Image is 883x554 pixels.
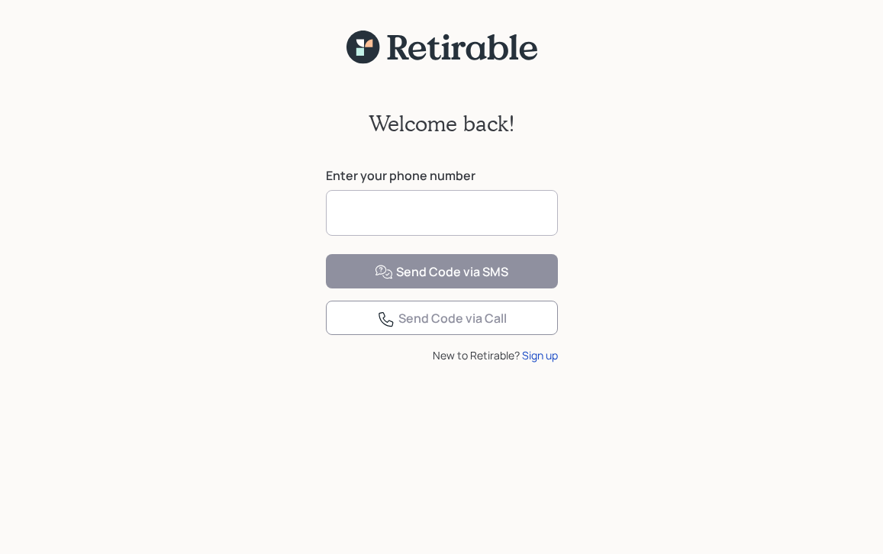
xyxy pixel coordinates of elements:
div: New to Retirable? [326,347,558,363]
label: Enter your phone number [326,167,558,184]
button: Send Code via Call [326,301,558,335]
h2: Welcome back! [369,111,515,137]
div: Send Code via SMS [375,263,508,282]
button: Send Code via SMS [326,254,558,288]
div: Send Code via Call [377,310,507,328]
div: Sign up [522,347,558,363]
